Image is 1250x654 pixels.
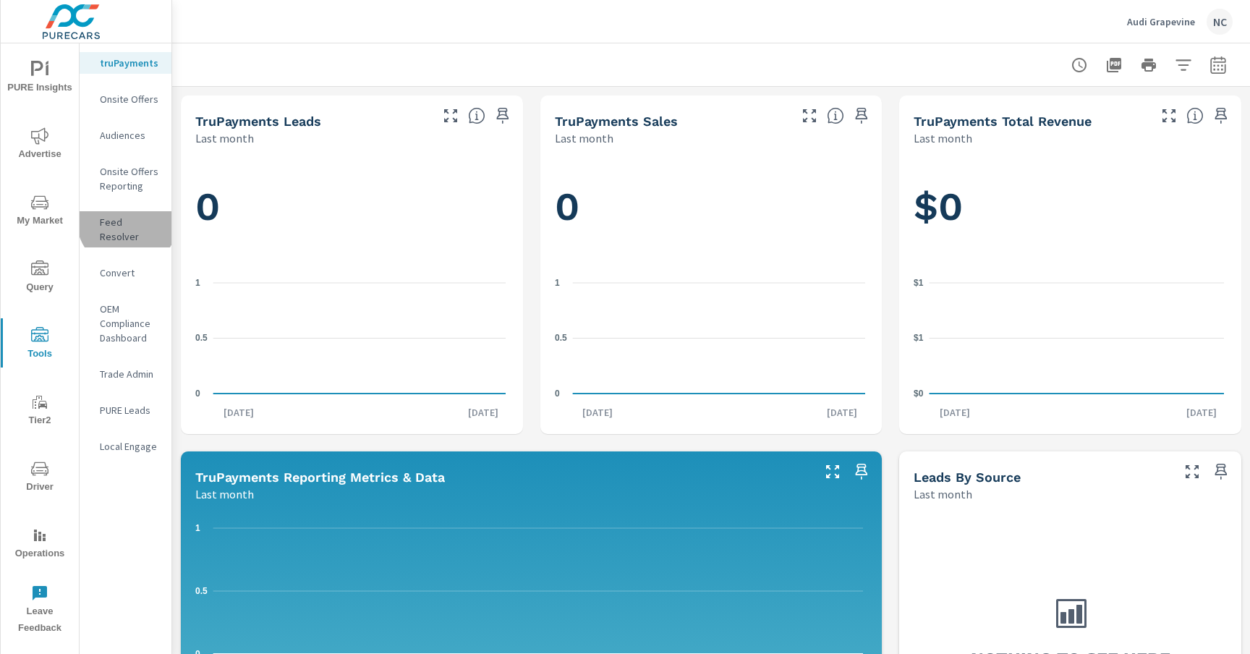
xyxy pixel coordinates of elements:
[100,266,160,280] p: Convert
[5,127,75,163] span: Advertise
[1134,51,1163,80] button: Print Report
[5,460,75,496] span: Driver
[5,585,75,637] span: Leave Feedback
[572,405,623,420] p: [DATE]
[555,388,560,399] text: 0
[100,164,160,193] p: Onsite Offers Reporting
[195,485,254,503] p: Last month
[1209,460,1233,483] span: Save this to your personalized report
[555,278,560,288] text: 1
[1127,15,1195,28] p: Audi Grapevine
[195,182,509,232] h1: 0
[1204,51,1233,80] button: Select Date Range
[1207,9,1233,35] div: NC
[100,215,160,244] p: Feed Resolver
[5,61,75,96] span: PURE Insights
[555,182,868,232] h1: 0
[80,161,171,197] div: Onsite Offers Reporting
[1181,460,1204,483] button: Make Fullscreen
[195,523,200,533] text: 1
[80,399,171,421] div: PURE Leads
[821,460,844,483] button: Make Fullscreen
[1100,51,1128,80] button: "Export Report to PDF"
[100,92,160,106] p: Onsite Offers
[914,333,924,343] text: $1
[80,211,171,247] div: Feed Resolver
[100,302,160,345] p: OEM Compliance Dashboard
[195,470,445,485] h5: truPayments Reporting Metrics & Data
[195,114,321,129] h5: truPayments Leads
[100,128,160,143] p: Audiences
[80,124,171,146] div: Audiences
[80,88,171,110] div: Onsite Offers
[5,327,75,362] span: Tools
[1169,51,1198,80] button: Apply Filters
[195,586,208,596] text: 0.5
[555,114,678,129] h5: truPayments Sales
[914,182,1227,232] h1: $0
[80,436,171,457] div: Local Engage
[555,333,567,343] text: 0.5
[100,56,160,70] p: truPayments
[1157,104,1181,127] button: Make Fullscreen
[5,394,75,429] span: Tier2
[439,104,462,127] button: Make Fullscreen
[798,104,821,127] button: Make Fullscreen
[5,527,75,562] span: Operations
[100,367,160,381] p: Trade Admin
[930,405,980,420] p: [DATE]
[80,298,171,349] div: OEM Compliance Dashboard
[5,194,75,229] span: My Market
[1176,405,1227,420] p: [DATE]
[914,485,972,503] p: Last month
[468,107,485,124] span: The number of truPayments leads.
[195,278,200,288] text: 1
[100,439,160,454] p: Local Engage
[213,405,264,420] p: [DATE]
[195,388,200,399] text: 0
[1186,107,1204,124] span: Total revenue from sales matched to a truPayments lead. [Source: This data is sourced from the de...
[817,405,867,420] p: [DATE]
[827,107,844,124] span: Number of sales matched to a truPayments lead. [Source: This data is sourced from the dealer's DM...
[100,403,160,417] p: PURE Leads
[914,114,1092,129] h5: truPayments Total Revenue
[491,104,514,127] span: Save this to your personalized report
[1,43,79,642] div: nav menu
[555,129,613,147] p: Last month
[195,129,254,147] p: Last month
[914,278,924,288] text: $1
[80,262,171,284] div: Convert
[850,104,873,127] span: Save this to your personalized report
[914,470,1021,485] h5: Leads By Source
[850,460,873,483] span: Save this to your personalized report
[1209,104,1233,127] span: Save this to your personalized report
[80,363,171,385] div: Trade Admin
[80,52,171,74] div: truPayments
[914,388,924,399] text: $0
[914,129,972,147] p: Last month
[195,333,208,343] text: 0.5
[458,405,509,420] p: [DATE]
[5,260,75,296] span: Query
